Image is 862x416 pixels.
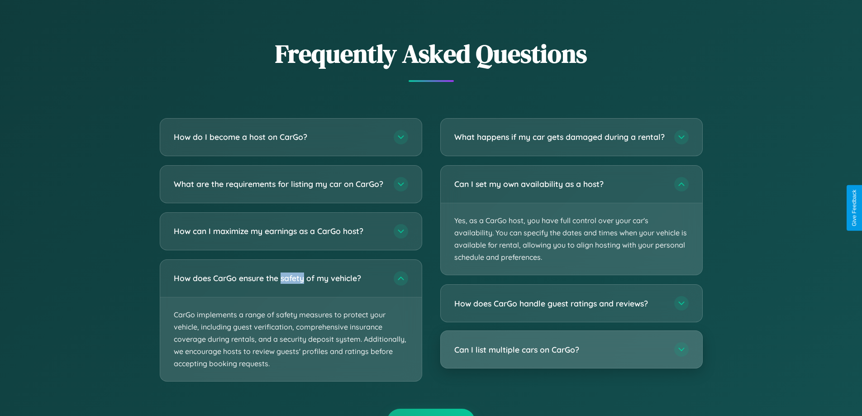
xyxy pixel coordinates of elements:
[174,178,385,190] h3: What are the requirements for listing my car on CarGo?
[160,297,422,382] p: CarGo implements a range of safety measures to protect your vehicle, including guest verification...
[160,36,703,71] h2: Frequently Asked Questions
[441,203,702,275] p: Yes, as a CarGo host, you have full control over your car's availability. You can specify the dat...
[454,131,665,143] h3: What happens if my car gets damaged during a rental?
[454,344,665,355] h3: Can I list multiple cars on CarGo?
[174,225,385,237] h3: How can I maximize my earnings as a CarGo host?
[454,298,665,309] h3: How does CarGo handle guest ratings and reviews?
[174,131,385,143] h3: How do I become a host on CarGo?
[851,190,857,226] div: Give Feedback
[174,273,385,284] h3: How does CarGo ensure the safety of my vehicle?
[454,178,665,190] h3: Can I set my own availability as a host?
